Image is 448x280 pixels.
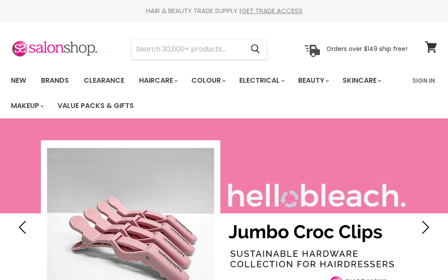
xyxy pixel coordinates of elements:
form: Product [131,39,267,60]
button: Next [415,219,433,236]
a: Skincare [336,71,387,90]
a: Value Packs & Gifts [51,97,140,115]
a: Brands [34,71,75,90]
a: New [4,71,33,90]
a: GET TRADE ACCESS [241,6,302,15]
a: Sign In [407,71,440,90]
p: Orders over $149 ship free! [326,45,407,53]
input: Search [132,39,244,59]
ul: Main menu [4,68,407,118]
a: Makeup [4,97,49,115]
a: Clearance [77,71,131,90]
a: Electrical [233,71,290,90]
button: Search [244,39,267,59]
a: Haircare [132,71,183,90]
a: Colour [185,71,231,90]
button: Previous [15,219,33,236]
a: Beauty [292,71,334,90]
